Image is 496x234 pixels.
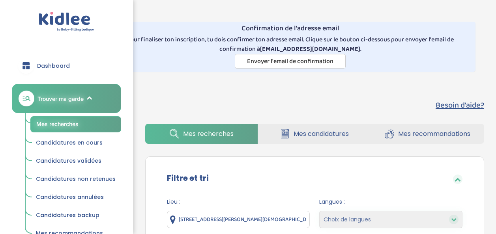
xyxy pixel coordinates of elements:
button: Envoyer l'email de confirmation [235,54,346,69]
span: Envoyer l'email de confirmation [247,56,333,66]
a: Candidatures non retenues [30,172,121,187]
span: Mes recommandations [398,129,470,139]
span: Mes recherches [183,129,234,139]
a: Mes candidatures [258,124,371,144]
a: Mes recherches [30,116,121,132]
span: Mes candidatures [294,129,349,139]
a: Trouver ma garde [12,84,121,113]
strong: [EMAIL_ADDRESS][DOMAIN_NAME] [260,44,360,54]
span: Dashboard [37,62,70,70]
span: Candidatures non retenues [36,175,116,183]
span: Mes recherches [36,121,79,127]
label: Filtre et tri [167,172,209,184]
span: Candidatures annulées [36,193,104,201]
span: Trouver ma garde [37,95,84,103]
img: logo.svg [39,12,94,32]
a: Candidatures annulées [30,190,121,205]
a: Mes recherches [145,124,258,144]
span: Lieu : [167,198,310,206]
span: Candidatures en cours [36,139,103,147]
span: Candidatures backup [36,211,99,219]
h4: Confirmation de l'adresse email [109,25,472,33]
span: Candidatures validées [36,157,101,165]
a: Candidatures en cours [30,136,121,150]
a: Candidatures backup [30,208,121,223]
button: Besoin d'aide? [436,99,484,111]
input: Ville ou code postale [167,211,310,228]
p: Pour finaliser ton inscription, tu dois confirmer ton adresse email. Clique sur le bouton ci-dess... [109,35,472,54]
a: Candidatures validées [30,154,121,169]
span: Langues : [319,198,462,206]
a: Mes recommandations [371,124,484,144]
a: Dashboard [12,52,121,80]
